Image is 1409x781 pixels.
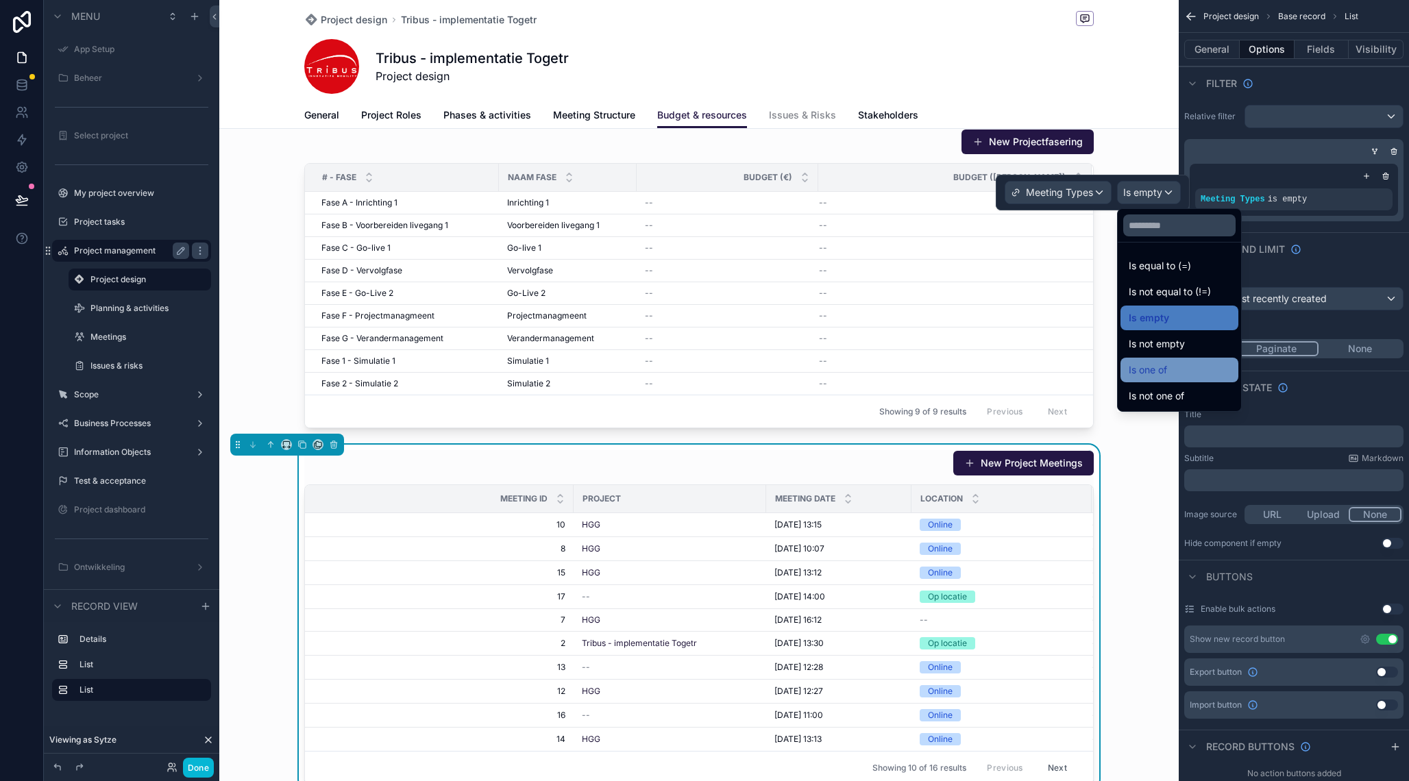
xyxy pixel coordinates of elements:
a: HGG [582,615,758,625]
span: 14 [321,734,565,745]
span: General [304,108,339,122]
span: is empty [1268,195,1308,204]
a: Budget & resources [657,103,747,129]
a: Project tasks [74,216,208,227]
a: Online [920,519,1083,531]
span: Sort And Limit [1206,243,1285,256]
span: Buttons [1206,570,1253,584]
div: Online [928,733,953,745]
a: 15 [321,567,565,578]
div: Online [928,661,953,673]
a: HGG [582,734,758,745]
span: Budget & resources [657,108,747,122]
span: -- [1092,615,1101,625]
span: Issues & Risks [769,108,836,122]
a: -- [920,615,1083,625]
span: Phases & activities [443,108,531,122]
a: HGG [582,686,758,697]
button: New Project Meetings [953,451,1094,475]
label: List [79,659,206,670]
span: [DATE] 11:00 [774,710,823,721]
a: Meeting Structure [553,103,635,130]
span: -- [582,662,590,673]
span: Showing 9 of 9 results [879,406,966,417]
span: Viewing as Sytze [49,734,117,745]
span: 12 [321,686,565,697]
a: HGG [582,567,600,578]
label: Subtitle [1184,453,1214,464]
span: Record view [71,599,138,613]
span: Record buttons [1206,740,1295,754]
span: [DATE] 10:07 [774,543,824,554]
label: Meetings [90,332,208,343]
a: -- [1092,591,1178,602]
span: [DATE] 13:15 [774,519,822,530]
span: Tribus - implementatie Togetr [582,638,697,649]
a: Scope [74,389,189,400]
a: HGG [582,543,758,554]
a: -- [1092,543,1178,554]
span: HGG [582,615,600,625]
span: Location [920,493,963,504]
a: -- [1092,734,1178,745]
a: 10 [321,519,565,530]
label: Image source [1184,509,1239,520]
a: 8 [321,543,565,554]
a: Tribus - implementatie Togetr [401,13,537,27]
span: Export button [1190,667,1242,678]
label: My project overview [74,188,208,199]
a: -- [1092,615,1178,625]
div: Online [928,567,953,579]
span: Budget ([PERSON_NAME]) [953,172,1066,183]
span: Is not empty [1129,336,1185,352]
button: None [1349,507,1401,522]
div: Online [928,543,953,555]
a: Online [920,543,1083,555]
button: Paginate [1234,341,1319,356]
span: Project Roles [361,108,421,122]
a: -- [1092,662,1178,673]
a: Stakeholders [858,103,918,130]
span: Default: most recently created [1190,293,1327,304]
span: Is equal to (=) [1129,258,1191,274]
span: -- [1092,710,1101,721]
span: -- [1092,591,1101,602]
a: HGG [582,567,758,578]
a: HGG [582,519,758,530]
a: Online [920,567,1083,579]
a: [DATE] 12:27 [774,686,903,697]
div: Online [928,519,953,531]
a: Tribus - implementatie Togetr [582,638,758,649]
label: Planning & activities [90,303,208,314]
span: Is not equal to (!=) [1129,284,1211,300]
label: Business Processes [74,418,189,429]
a: Project dashboard [74,504,208,515]
a: General [304,103,339,130]
span: Budget (€) [744,172,792,183]
a: Markdown [1348,453,1404,464]
a: [DATE] 11:00 [774,710,903,721]
button: Done [183,758,214,778]
a: [DATE] 14:00 [774,591,903,602]
span: 2 [321,638,565,649]
div: Online [928,709,953,721]
a: [DATE] 12:28 [774,662,903,673]
span: HGG [582,734,600,745]
span: -- [1092,638,1101,649]
div: Op locatie [928,637,967,649]
a: Test & acceptance [74,475,208,486]
label: Ontwikkeling [74,562,189,573]
a: 16 [321,710,565,721]
div: Online [928,685,953,697]
button: Next [1038,757,1077,778]
a: Project management [74,245,184,256]
a: Beheer [74,73,189,84]
a: Issues & Risks [769,103,836,130]
span: [DATE] 12:27 [774,686,823,697]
